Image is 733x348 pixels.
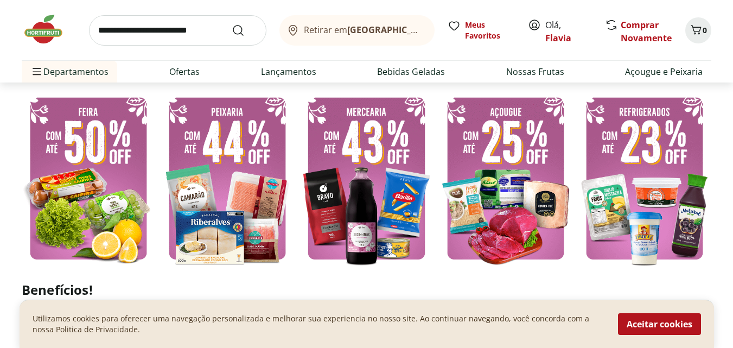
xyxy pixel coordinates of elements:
a: Ofertas [169,65,200,78]
b: [GEOGRAPHIC_DATA]/[GEOGRAPHIC_DATA] [347,24,530,36]
img: pescados [161,89,294,268]
a: Nossas Frutas [506,65,564,78]
img: açougue [439,89,572,268]
span: 0 [703,25,707,35]
p: Utilizamos cookies para oferecer uma navegação personalizada e melhorar sua experiencia no nosso ... [33,313,605,335]
button: Carrinho [685,17,711,43]
a: Açougue e Peixaria [625,65,703,78]
input: search [89,15,266,46]
h2: Benefícios! [22,282,711,298]
a: Lançamentos [261,65,316,78]
button: Retirar em[GEOGRAPHIC_DATA]/[GEOGRAPHIC_DATA] [279,15,435,46]
a: Comprar Novamente [621,19,672,44]
span: Retirar em [304,25,424,35]
img: mercearia [299,89,433,268]
img: feira [22,89,155,268]
span: Departamentos [30,59,109,85]
img: Hortifruti [22,13,76,46]
a: Meus Favoritos [448,20,515,41]
button: Submit Search [232,24,258,37]
a: Bebidas Geladas [377,65,445,78]
button: Aceitar cookies [618,313,701,335]
button: Menu [30,59,43,85]
img: resfriados [578,89,711,268]
span: Meus Favoritos [465,20,515,41]
a: Flavia [545,32,571,44]
span: Olá, [545,18,594,45]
